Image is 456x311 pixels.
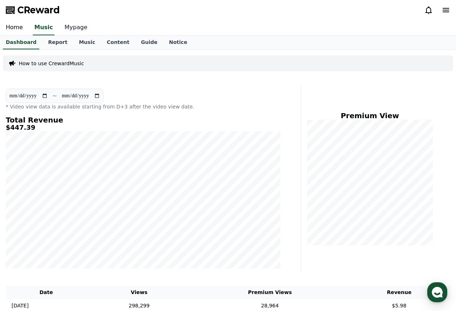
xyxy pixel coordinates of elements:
[6,124,280,131] h5: $447.39
[52,92,57,100] p: ~
[42,36,73,49] a: Report
[192,286,348,299] th: Premium Views
[6,286,87,299] th: Date
[163,36,193,49] a: Notice
[3,36,39,49] a: Dashboard
[6,103,280,110] p: * Video view data is available starting from D+3 after the video view date.
[87,286,192,299] th: Views
[135,36,163,49] a: Guide
[59,20,93,35] a: Mypage
[33,20,54,35] a: Music
[2,228,48,246] a: Home
[348,286,450,299] th: Revenue
[6,116,280,124] h4: Total Revenue
[60,240,81,245] span: Messages
[101,36,135,49] a: Content
[73,36,101,49] a: Music
[48,228,93,246] a: Messages
[19,60,84,67] a: How to use CrewardMusic
[6,4,60,16] a: CReward
[17,4,60,16] span: CReward
[307,112,433,120] h4: Premium View
[12,302,28,310] p: [DATE]
[107,239,124,245] span: Settings
[93,228,138,246] a: Settings
[18,239,31,245] span: Home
